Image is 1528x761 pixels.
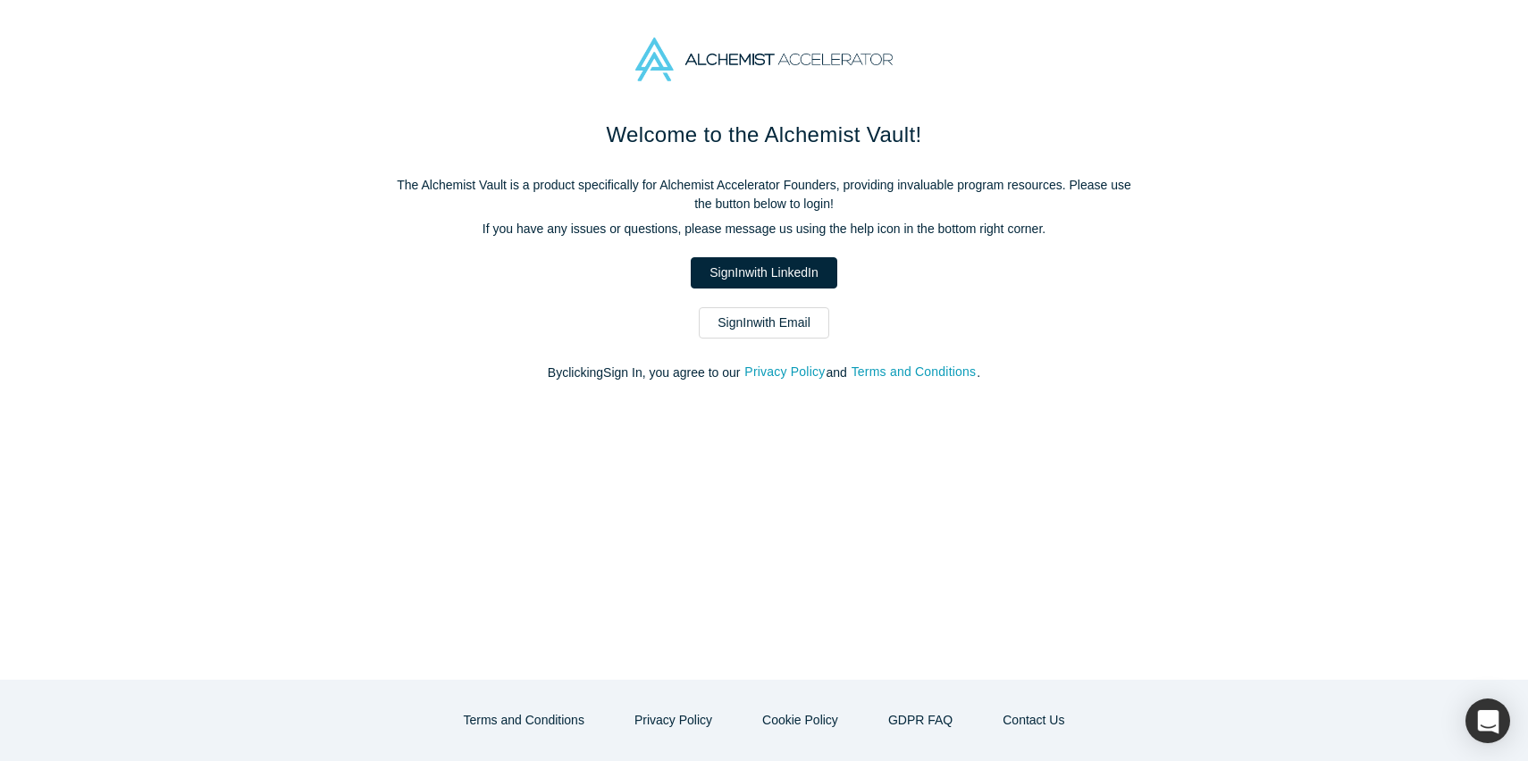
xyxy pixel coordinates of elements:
p: By clicking Sign In , you agree to our and . [389,364,1139,382]
button: Privacy Policy [743,362,826,382]
button: Terms and Conditions [445,705,603,736]
button: Cookie Policy [743,705,857,736]
p: If you have any issues or questions, please message us using the help icon in the bottom right co... [389,220,1139,238]
a: Contact Us [984,705,1083,736]
a: SignInwith LinkedIn [691,257,836,289]
h1: Welcome to the Alchemist Vault! [389,119,1139,151]
button: Privacy Policy [616,705,731,736]
a: GDPR FAQ [869,705,971,736]
p: The Alchemist Vault is a product specifically for Alchemist Accelerator Founders, providing inval... [389,176,1139,213]
img: Alchemist Accelerator Logo [635,38,893,81]
button: Terms and Conditions [851,362,978,382]
a: SignInwith Email [699,307,829,339]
